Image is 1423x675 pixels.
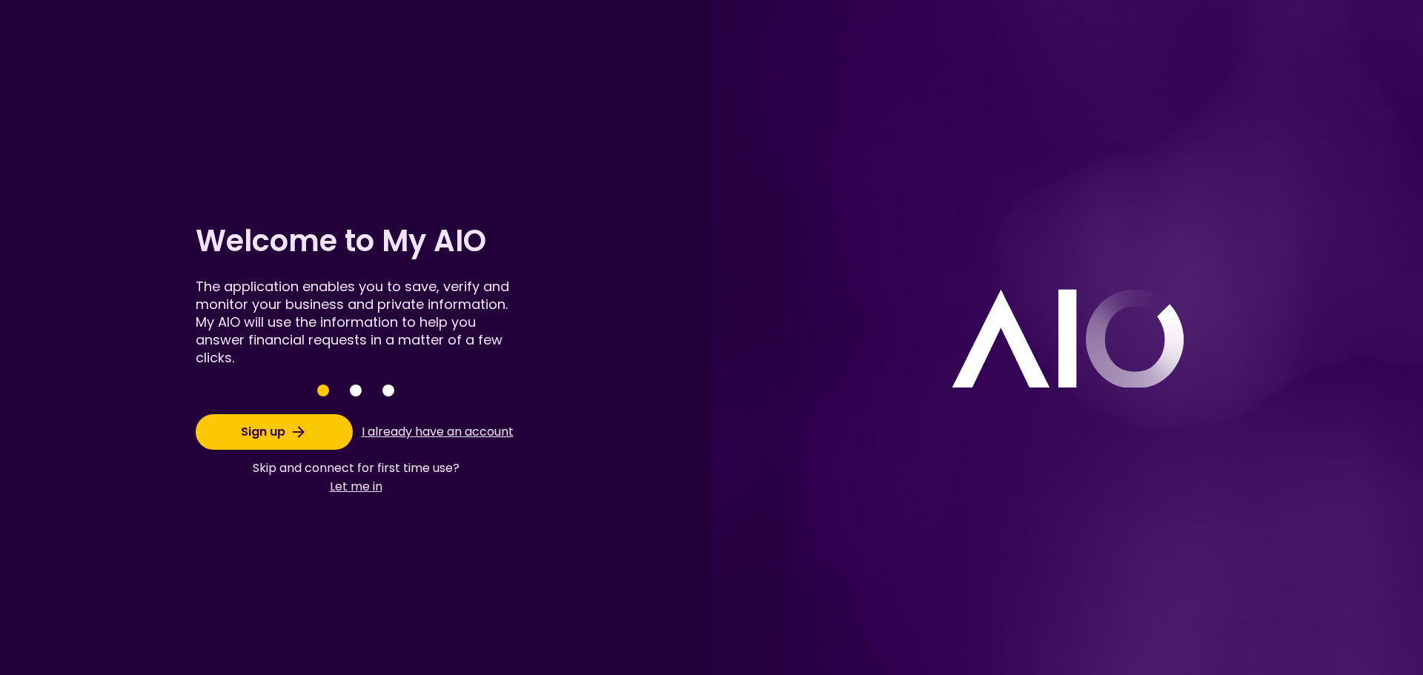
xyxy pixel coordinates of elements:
h1: Welcome to My AIO [196,220,516,262]
button: Let me in [253,477,460,496]
button: Save [382,385,394,396]
img: logo white [951,287,1184,388]
button: Save [350,385,362,396]
button: Save [317,385,329,396]
button: Sign up [196,414,353,450]
button: I already have an account [359,418,516,446]
div: The application enables you to save, verify and monitor your business and private information. My... [196,278,516,367]
span: Skip and connect for first time use? [253,459,460,477]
